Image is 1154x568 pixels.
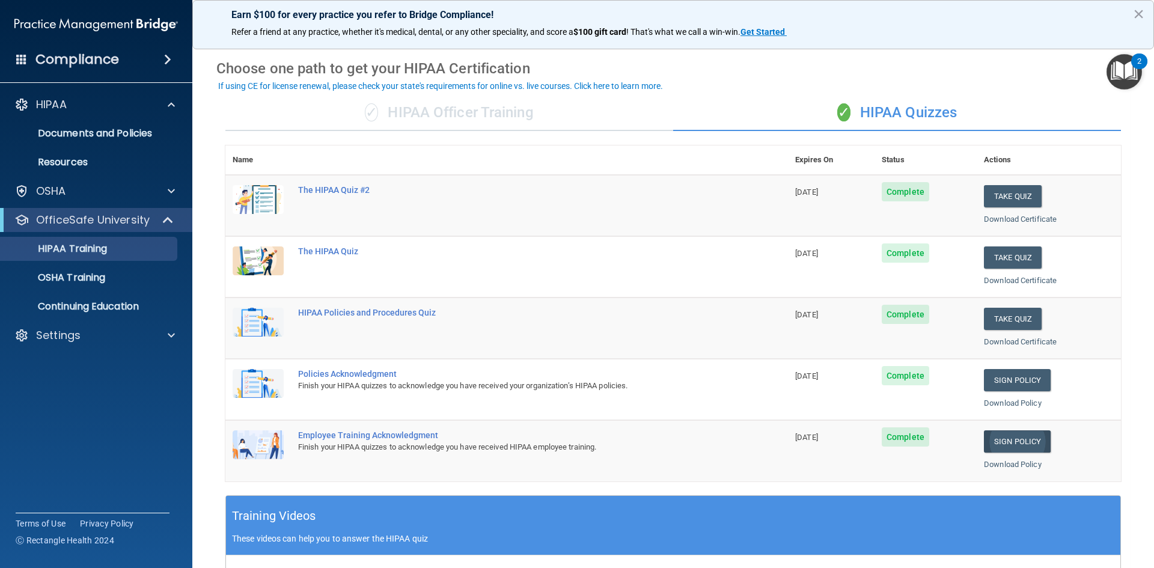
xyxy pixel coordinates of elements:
strong: Get Started [740,27,785,37]
p: HIPAA [36,97,67,112]
p: Settings [36,328,81,343]
p: Earn $100 for every practice you refer to Bridge Compliance! [231,9,1115,20]
p: OSHA [36,184,66,198]
div: Finish your HIPAA quizzes to acknowledge you have received your organization’s HIPAA policies. [298,379,728,393]
span: ✓ [365,103,378,121]
span: Ⓒ Rectangle Health 2024 [16,534,114,546]
span: [DATE] [795,188,818,197]
a: Download Certificate [984,337,1057,346]
img: PMB logo [14,13,178,37]
a: Download Policy [984,399,1042,408]
th: Name [225,145,291,175]
span: Complete [882,243,929,263]
div: 2 [1137,61,1141,77]
p: OSHA Training [8,272,105,284]
a: Sign Policy [984,430,1051,453]
h5: Training Videos [232,505,316,527]
a: Download Certificate [984,276,1057,285]
th: Status [875,145,977,175]
th: Expires On [788,145,875,175]
div: The HIPAA Quiz [298,246,728,256]
span: [DATE] [795,371,818,380]
span: [DATE] [795,249,818,258]
div: HIPAA Quizzes [673,95,1121,131]
div: Choose one path to get your HIPAA Certification [216,51,1130,86]
button: Close [1133,4,1144,23]
button: If using CE for license renewal, please check your state's requirements for online vs. live cours... [216,80,665,92]
p: HIPAA Training [8,243,107,255]
a: Settings [14,328,175,343]
a: Get Started [740,27,787,37]
th: Actions [977,145,1121,175]
div: Policies Acknowledgment [298,369,728,379]
h4: Compliance [35,51,119,68]
a: Download Certificate [984,215,1057,224]
a: OfficeSafe University [14,213,174,227]
a: HIPAA [14,97,175,112]
span: Refer a friend at any practice, whether it's medical, dental, or any other speciality, and score a [231,27,573,37]
button: Open Resource Center, 2 new notifications [1107,54,1142,90]
a: Terms of Use [16,518,66,530]
p: OfficeSafe University [36,213,150,227]
button: Take Quiz [984,308,1042,330]
a: Sign Policy [984,369,1051,391]
span: Complete [882,427,929,447]
div: Employee Training Acknowledgment [298,430,728,440]
p: These videos can help you to answer the HIPAA quiz [232,534,1114,543]
div: Finish your HIPAA quizzes to acknowledge you have received HIPAA employee training. [298,440,728,454]
p: Continuing Education [8,301,172,313]
span: [DATE] [795,433,818,442]
span: ✓ [837,103,850,121]
span: [DATE] [795,310,818,319]
div: The HIPAA Quiz #2 [298,185,728,195]
a: OSHA [14,184,175,198]
span: Complete [882,182,929,201]
p: Documents and Policies [8,127,172,139]
a: Download Policy [984,460,1042,469]
p: Resources [8,156,172,168]
div: If using CE for license renewal, please check your state's requirements for online vs. live cours... [218,82,663,90]
div: HIPAA Officer Training [225,95,673,131]
button: Take Quiz [984,246,1042,269]
button: Take Quiz [984,185,1042,207]
a: Privacy Policy [80,518,134,530]
strong: $100 gift card [573,27,626,37]
span: Complete [882,305,929,324]
span: ! That's what we call a win-win. [626,27,740,37]
span: Complete [882,366,929,385]
div: HIPAA Policies and Procedures Quiz [298,308,728,317]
